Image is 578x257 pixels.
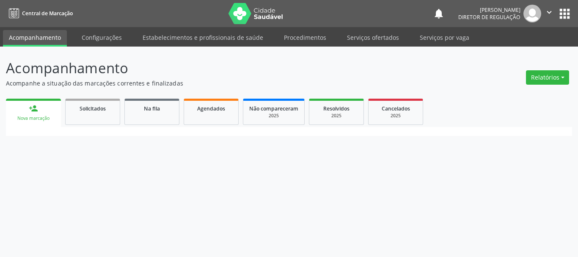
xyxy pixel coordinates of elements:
span: Diretor de regulação [458,14,520,21]
a: Configurações [76,30,128,45]
button:  [541,5,557,22]
span: Resolvidos [323,105,350,112]
span: Solicitados [80,105,106,112]
a: Acompanhamento [3,30,67,47]
a: Estabelecimentos e profissionais de saúde [137,30,269,45]
span: Agendados [197,105,225,112]
a: Serviços ofertados [341,30,405,45]
span: Na fila [144,105,160,112]
div: Nova marcação [12,115,55,122]
button: apps [557,6,572,21]
button: Relatórios [526,70,569,85]
div: 2025 [315,113,358,119]
p: Acompanhamento [6,58,402,79]
a: Central de Marcação [6,6,73,20]
div: 2025 [249,113,298,119]
span: Cancelados [382,105,410,112]
button: notifications [433,8,445,19]
span: Não compareceram [249,105,298,112]
i:  [545,8,554,17]
div: [PERSON_NAME] [458,6,520,14]
div: 2025 [374,113,417,119]
span: Central de Marcação [22,10,73,17]
a: Serviços por vaga [414,30,475,45]
a: Procedimentos [278,30,332,45]
div: person_add [29,104,38,113]
img: img [523,5,541,22]
p: Acompanhe a situação das marcações correntes e finalizadas [6,79,402,88]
